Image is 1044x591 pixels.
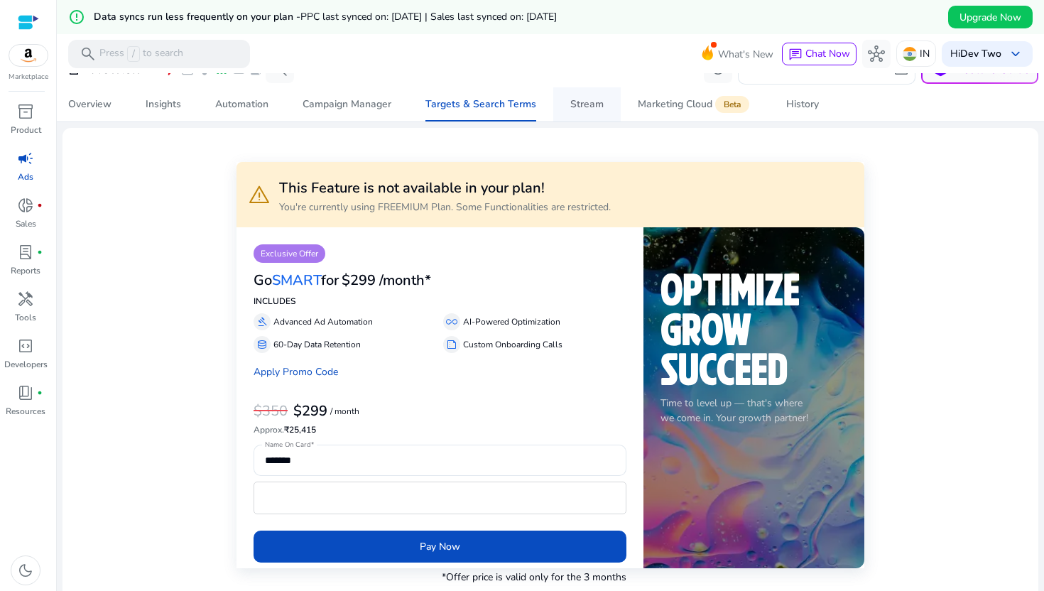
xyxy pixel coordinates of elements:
div: Stream [570,99,604,109]
button: hub [862,40,891,68]
span: fiber_manual_record [37,202,43,208]
h3: Newish [91,60,141,77]
mat-label: Name On Card [265,440,310,450]
span: dark_mode [17,562,34,579]
p: Ads [18,170,33,183]
div: Targets & Search Terms [425,99,536,109]
span: What's New [718,42,773,67]
h6: ₹25,415 [254,425,626,435]
b: Dev Two [960,47,1001,60]
p: 60-Day Data Retention [273,338,361,351]
span: hub [868,45,885,63]
p: Reports [11,264,40,277]
span: refresh [709,60,727,77]
span: inventory_2 [17,103,34,120]
p: IN [920,41,930,66]
p: You're currently using FREEMIUM Plan. Some Functionalities are restricted. [279,200,611,215]
button: chatChat Now [782,43,857,65]
div: History [786,99,819,109]
span: book_4 [17,384,34,401]
b: $299 [293,401,327,421]
p: Time to level up — that's where we come in. Your growth partner! [660,396,847,425]
span: summarize [446,339,457,350]
img: amazon.svg [9,45,48,66]
p: Marketplace [9,72,48,82]
span: code_blocks [17,337,34,354]
span: Upgrade Now [959,10,1021,25]
span: Approx. [254,424,284,435]
p: Developers [4,358,48,371]
span: all_inclusive [446,316,457,327]
p: Press to search [99,46,183,62]
div: Campaign Manager [303,99,391,109]
p: INCLUDES [254,295,626,308]
h3: This Feature is not available in your plan! [279,180,611,197]
span: / [127,46,140,62]
img: in.svg [903,47,917,61]
p: AI-Powered Optimization [463,315,560,328]
span: gavel [256,316,268,327]
span: SMART [272,271,321,290]
span: database [256,339,268,350]
p: Exclusive Offer [254,244,325,263]
p: Advanced Ad Automation [273,315,373,328]
p: Resources [6,405,45,418]
span: keyboard_arrow_down [1007,45,1024,63]
span: donut_small [17,197,34,214]
p: / month [330,407,359,416]
div: Marketing Cloud [638,99,752,110]
span: search [80,45,97,63]
span: Pay Now [420,539,460,554]
p: *Offer price is valid only for the 3 months [442,570,626,585]
p: Custom Onboarding Calls [463,338,562,351]
span: fiber_manual_record [37,249,43,255]
span: bolt [163,62,178,76]
p: Product [11,124,41,136]
p: Hi [950,49,1001,59]
span: chat [788,48,803,62]
span: expand_more [146,60,163,77]
span: search_insights [271,60,288,77]
span: fiber_manual_record [37,390,43,396]
mat-icon: error_outline [68,9,85,26]
span: lab_profile [17,244,34,261]
span: PPC last synced on: [DATE] | Sales last synced on: [DATE] [300,10,557,23]
span: warning [248,183,271,206]
p: Tools [15,311,36,324]
div: Automation [215,99,268,109]
h3: Go for [254,272,339,289]
h3: $350 [254,403,288,420]
span: handyman [17,291,34,308]
div: Insights [146,99,181,109]
div: Overview [68,99,112,109]
a: Apply Promo Code [254,365,338,379]
span: event [180,62,195,76]
p: Sales [16,217,36,230]
button: Upgrade Now [948,6,1033,28]
button: Pay Now [254,531,626,563]
span: user_attributes [68,60,85,77]
span: Beta [715,96,749,113]
span: campaign [17,150,34,167]
h3: $299 /month* [342,272,431,289]
iframe: Secure card payment input frame [261,484,619,512]
span: school [930,59,951,80]
h5: Data syncs run less frequently on your plan - [94,11,557,23]
span: Chat Now [805,47,850,60]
